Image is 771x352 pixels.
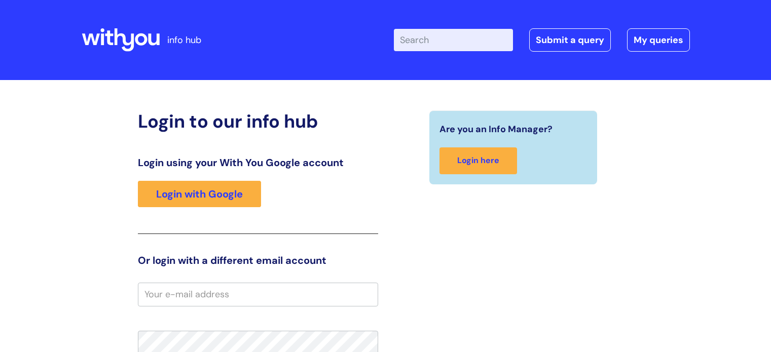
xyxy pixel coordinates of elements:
[138,110,378,132] h2: Login to our info hub
[138,283,378,306] input: Your e-mail address
[439,121,553,137] span: Are you an Info Manager?
[529,28,611,52] a: Submit a query
[439,147,517,174] a: Login here
[627,28,690,52] a: My queries
[138,181,261,207] a: Login with Google
[394,29,513,51] input: Search
[138,254,378,266] h3: Or login with a different email account
[138,157,378,169] h3: Login using your With You Google account
[167,32,201,48] p: info hub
